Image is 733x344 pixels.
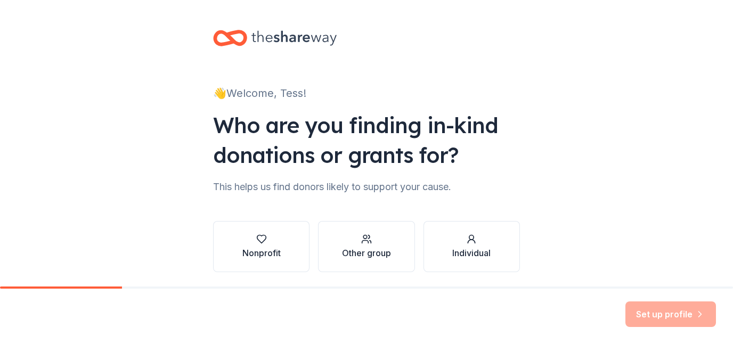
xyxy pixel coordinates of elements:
div: Other group [342,247,391,259]
button: Other group [318,221,414,272]
div: 👋 Welcome, Tess! [213,85,520,102]
div: Nonprofit [242,247,281,259]
button: Individual [423,221,520,272]
div: Individual [452,247,491,259]
div: Who are you finding in-kind donations or grants for? [213,110,520,170]
div: This helps us find donors likely to support your cause. [213,178,520,195]
button: Nonprofit [213,221,310,272]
